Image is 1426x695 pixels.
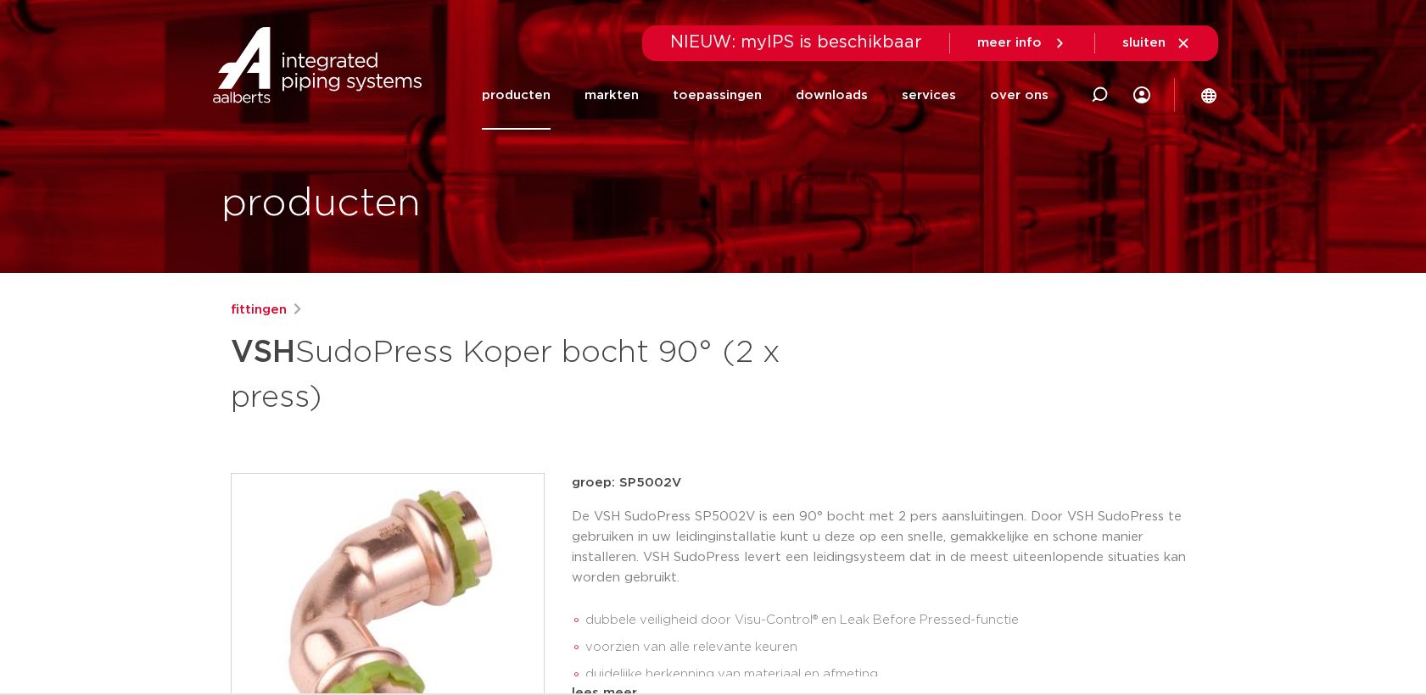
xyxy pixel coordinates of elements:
[482,61,1049,130] nav: Menu
[1122,36,1166,49] span: sluiten
[585,634,1196,661] li: voorzien van alle relevante keuren
[670,34,922,51] span: NIEUW: myIPS is beschikbaar
[585,661,1196,688] li: duidelijke herkenning van materiaal en afmeting
[231,337,295,368] strong: VSH
[231,327,868,419] h1: SudoPress Koper bocht 90° (2 x press)
[482,61,551,130] a: producten
[1122,36,1191,51] a: sluiten
[902,61,956,130] a: services
[977,36,1067,51] a: meer info
[1133,61,1150,130] div: my IPS
[572,473,1196,493] p: groep: SP5002V
[231,300,287,320] a: fittingen
[572,507,1196,588] p: De VSH SudoPress SP5002V is een 90° bocht met 2 pers aansluitingen. Door VSH SudoPress te gebruik...
[584,61,639,130] a: markten
[977,36,1042,49] span: meer info
[585,607,1196,634] li: dubbele veiligheid door Visu-Control® en Leak Before Pressed-functie
[673,61,762,130] a: toepassingen
[221,177,421,231] h1: producten
[796,61,868,130] a: downloads
[990,61,1049,130] a: over ons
